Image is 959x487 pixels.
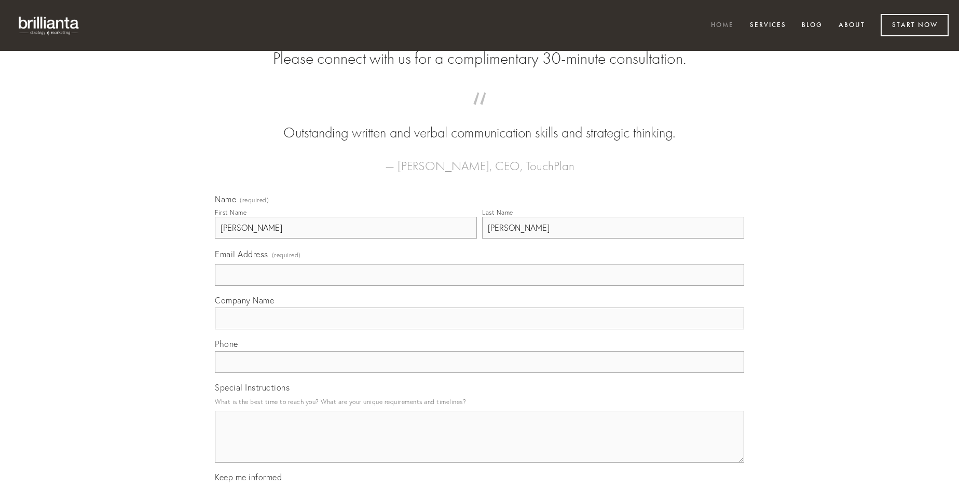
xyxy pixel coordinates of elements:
[215,382,290,393] span: Special Instructions
[704,17,741,34] a: Home
[215,49,744,68] h2: Please connect with us for a complimentary 30-minute consultation.
[272,248,301,262] span: (required)
[215,249,268,259] span: Email Address
[231,103,728,123] span: “
[215,395,744,409] p: What is the best time to reach you? What are your unique requirements and timelines?
[795,17,829,34] a: Blog
[881,14,949,36] a: Start Now
[240,197,269,203] span: (required)
[215,208,246,216] div: First Name
[231,103,728,143] blockquote: Outstanding written and verbal communication skills and strategic thinking.
[215,295,274,305] span: Company Name
[215,339,238,349] span: Phone
[231,143,728,176] figcaption: — [PERSON_NAME], CEO, TouchPlan
[743,17,793,34] a: Services
[482,208,513,216] div: Last Name
[215,472,282,482] span: Keep me informed
[832,17,872,34] a: About
[10,10,88,40] img: brillianta - research, strategy, marketing
[215,194,236,204] span: Name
